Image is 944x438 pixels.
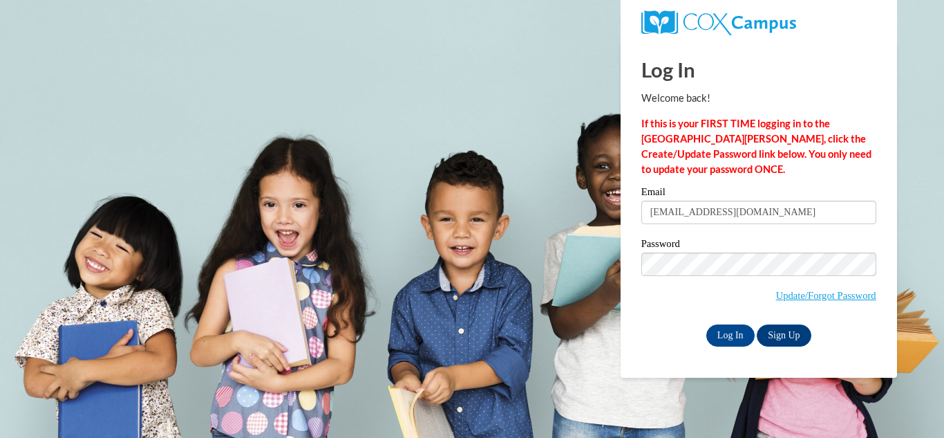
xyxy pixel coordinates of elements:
[641,187,876,201] label: Email
[641,10,796,35] img: COX Campus
[641,10,876,35] a: COX Campus
[641,55,876,84] h1: Log In
[706,325,755,347] input: Log In
[641,239,876,253] label: Password
[641,91,876,106] p: Welcome back!
[757,325,811,347] a: Sign Up
[776,290,876,301] a: Update/Forgot Password
[641,118,871,175] strong: If this is your FIRST TIME logging in to the [GEOGRAPHIC_DATA][PERSON_NAME], click the Create/Upd...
